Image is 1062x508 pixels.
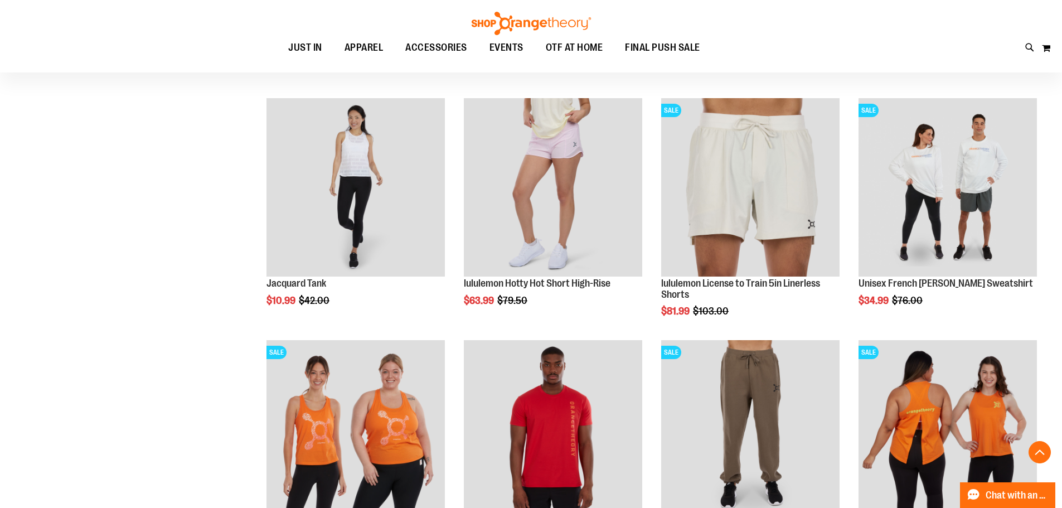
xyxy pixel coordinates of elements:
[299,295,331,306] span: $42.00
[859,98,1037,278] a: Unisex French Terry Crewneck Sweatshirt primary imageSALE
[345,35,384,60] span: APPAREL
[960,482,1056,508] button: Chat with an Expert
[489,35,523,60] span: EVENTS
[661,278,820,300] a: lululemon License to Train 5in Linerless Shorts
[464,278,610,289] a: lululemon Hotty Hot Short High-Rise
[464,295,496,306] span: $63.99
[266,98,445,278] a: Front view of Jacquard Tank
[859,104,879,117] span: SALE
[546,35,603,60] span: OTF AT HOME
[693,306,730,317] span: $103.00
[859,278,1033,289] a: Unisex French [PERSON_NAME] Sweatshirt
[859,295,890,306] span: $34.99
[464,98,642,278] a: lululemon Hotty Hot Short High-Rise
[661,306,691,317] span: $81.99
[661,346,681,359] span: SALE
[986,490,1049,501] span: Chat with an Expert
[266,278,326,289] a: Jacquard Tank
[497,295,529,306] span: $79.50
[266,98,445,277] img: Front view of Jacquard Tank
[892,295,924,306] span: $76.00
[261,93,450,335] div: product
[656,93,845,345] div: product
[625,35,700,60] span: FINAL PUSH SALE
[458,93,648,335] div: product
[853,93,1042,335] div: product
[859,346,879,359] span: SALE
[266,346,287,359] span: SALE
[661,98,840,278] a: lululemon License to Train 5in Linerless ShortsSALE
[405,35,467,60] span: ACCESSORIES
[661,104,681,117] span: SALE
[470,12,593,35] img: Shop Orangetheory
[288,35,322,60] span: JUST IN
[1029,441,1051,463] button: Back To Top
[859,98,1037,277] img: Unisex French Terry Crewneck Sweatshirt primary image
[661,98,840,277] img: lululemon License to Train 5in Linerless Shorts
[464,98,642,277] img: lululemon Hotty Hot Short High-Rise
[266,295,297,306] span: $10.99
